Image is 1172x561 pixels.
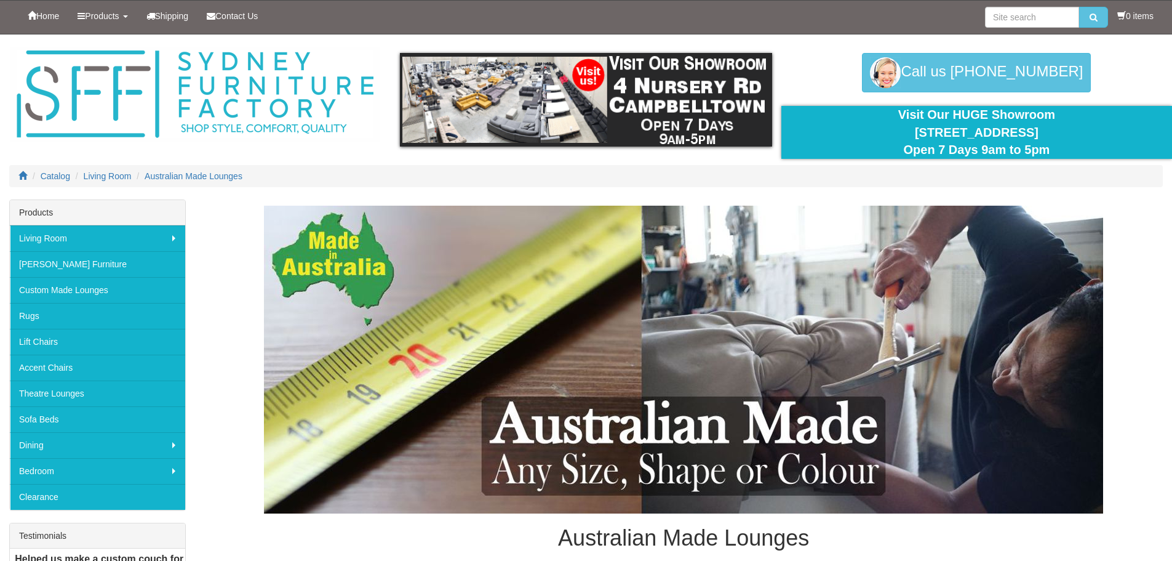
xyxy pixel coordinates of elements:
[264,206,1103,514] img: Australian Made Lounges
[10,432,185,458] a: Dining
[197,1,267,31] a: Contact Us
[10,329,185,355] a: Lift Chairs
[18,1,68,31] a: Home
[10,303,185,329] a: Rugs
[36,11,59,21] span: Home
[204,526,1163,551] h1: Australian Made Lounges
[10,47,380,142] img: Sydney Furniture Factory
[10,251,185,277] a: [PERSON_NAME] Furniture
[68,1,137,31] a: Products
[155,11,189,21] span: Shipping
[985,7,1079,28] input: Site search
[215,11,258,21] span: Contact Us
[10,523,185,549] div: Testimonials
[400,53,772,147] img: showroom.gif
[145,171,242,181] a: Australian Made Lounges
[137,1,198,31] a: Shipping
[10,381,185,406] a: Theatre Lounges
[10,406,185,432] a: Sofa Beds
[10,200,185,225] div: Products
[10,484,185,510] a: Clearance
[84,171,132,181] a: Living Room
[10,225,185,251] a: Living Room
[791,106,1163,159] div: Visit Our HUGE Showroom [STREET_ADDRESS] Open 7 Days 9am to 5pm
[1117,10,1154,22] li: 0 items
[10,355,185,381] a: Accent Chairs
[41,171,70,181] a: Catalog
[85,11,119,21] span: Products
[10,277,185,303] a: Custom Made Lounges
[10,458,185,484] a: Bedroom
